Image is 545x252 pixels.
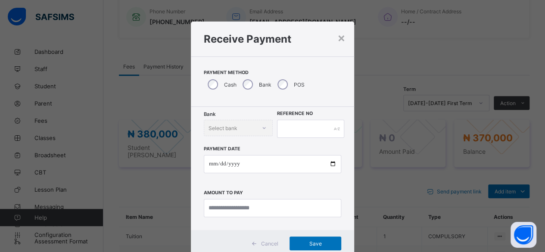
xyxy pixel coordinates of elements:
[224,81,237,88] label: Cash
[294,81,305,88] label: POS
[261,240,278,247] span: Cancel
[204,33,342,45] h1: Receive Payment
[204,146,240,152] label: Payment Date
[259,81,271,88] label: Bank
[204,70,342,75] span: Payment Method
[511,222,536,248] button: Open asap
[204,111,215,117] span: Bank
[277,111,313,116] label: Reference No
[204,190,243,196] label: Amount to pay
[296,240,335,247] span: Save
[337,30,346,45] div: ×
